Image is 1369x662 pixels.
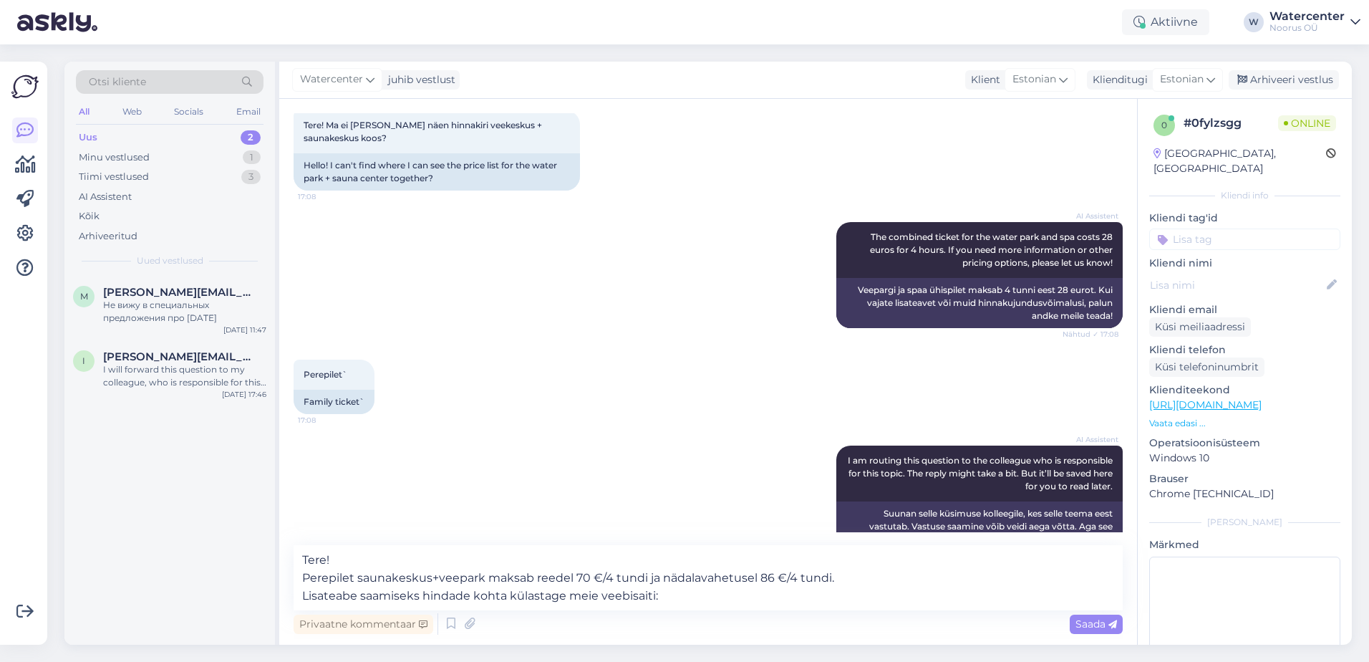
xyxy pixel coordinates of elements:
div: # 0fylzsgg [1184,115,1278,132]
div: Socials [171,102,206,121]
p: Kliendi nimi [1149,256,1340,271]
div: 2 [241,130,261,145]
span: 17:08 [298,415,352,426]
div: juhib vestlust [382,72,455,87]
div: Kõik [79,209,100,224]
div: Watercenter [1269,11,1345,22]
span: Nähtud ✓ 17:08 [1063,329,1118,340]
div: Hello! I can't find where I can see the price list for the water park + sauna center together? [294,153,580,191]
div: Küsi meiliaadressi [1149,317,1251,337]
div: Tiimi vestlused [79,170,149,184]
div: Не вижу в специальных предложения про [DATE] [103,299,266,325]
div: 3 [241,170,261,184]
div: Privaatne kommentaar [294,615,433,634]
div: Aktiivne [1122,9,1209,35]
span: Maria.trutneva87@gmail.com [103,286,252,299]
div: Klient [965,72,1000,87]
a: [URL][DOMAIN_NAME] [1149,398,1262,411]
span: Online [1278,115,1336,131]
span: Estonian [1160,72,1204,87]
p: Kliendi tag'id [1149,211,1340,226]
p: Windows 10 [1149,451,1340,466]
div: Minu vestlused [79,150,150,165]
input: Lisa nimi [1150,277,1324,293]
span: 0 [1161,120,1167,130]
div: Web [120,102,145,121]
div: Arhiveeritud [79,229,137,244]
img: Askly Logo [11,73,39,100]
div: Kliendi info [1149,189,1340,202]
p: Kliendi telefon [1149,342,1340,358]
span: Estonian [1012,72,1056,87]
span: 17:08 [298,191,352,202]
p: Operatsioonisüsteem [1149,436,1340,451]
div: Veepargi ja spaa ühispilet maksab 4 tunni eest 28 eurot. Kui vajate lisateavet või muid hinnakuju... [836,278,1123,328]
span: Saada [1075,618,1117,630]
div: All [76,102,92,121]
div: [PERSON_NAME] [1149,516,1340,529]
div: [DATE] 17:46 [222,389,266,400]
div: Noorus OÜ [1269,22,1345,34]
span: The combined ticket for the water park and spa costs 28 euros for 4 hours. If you need more infor... [870,231,1115,268]
div: [GEOGRAPHIC_DATA], [GEOGRAPHIC_DATA] [1153,146,1326,176]
div: Küsi telefoninumbrit [1149,358,1264,377]
div: Uus [79,130,97,145]
input: Lisa tag [1149,229,1340,250]
div: AI Assistent [79,190,132,204]
div: W [1244,12,1264,32]
div: Family ticket` [294,390,374,414]
span: Otsi kliente [89,75,146,90]
span: AI Assistent [1065,434,1118,445]
div: 1 [243,150,261,165]
p: Märkmed [1149,537,1340,552]
span: Perepilet` [304,369,347,380]
div: Email [233,102,263,121]
span: Tere! Ma ei [PERSON_NAME] näen hinnakiri veekeskus + saunakeskus koos? [304,120,544,143]
p: Klienditeekond [1149,383,1340,398]
span: I am routing this question to the colleague who is responsible for this topic. The reply might ta... [848,455,1115,491]
p: Brauser [1149,471,1340,486]
p: Vaata edasi ... [1149,417,1340,430]
div: Suunan selle küsimuse kolleegile, kes selle teema eest vastutab. Vastuse saamine võib veidi aega ... [836,502,1123,552]
span: Uued vestlused [137,254,203,267]
p: Chrome [TECHNICAL_ID] [1149,486,1340,502]
div: I will forward this question to my colleague, who is responsible for this. The reply will be here... [103,363,266,389]
span: Watercenter [300,72,363,87]
a: WatercenterNoorus OÜ [1269,11,1360,34]
div: [DATE] 11:47 [223,325,266,335]
p: Kliendi email [1149,302,1340,317]
span: AI Assistent [1065,211,1118,221]
textarea: Tere! Perepilet saunakeskus+veepark maksab reedel 70 €/4 tundi ja nädalavahetusel 86 €/4 tundi. L... [294,545,1123,610]
div: Klienditugi [1087,72,1148,87]
span: ingrid.jasmin08@gmail.com [103,350,252,363]
span: M [80,291,88,302]
span: i [82,355,85,366]
div: Arhiveeri vestlus [1229,70,1339,90]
